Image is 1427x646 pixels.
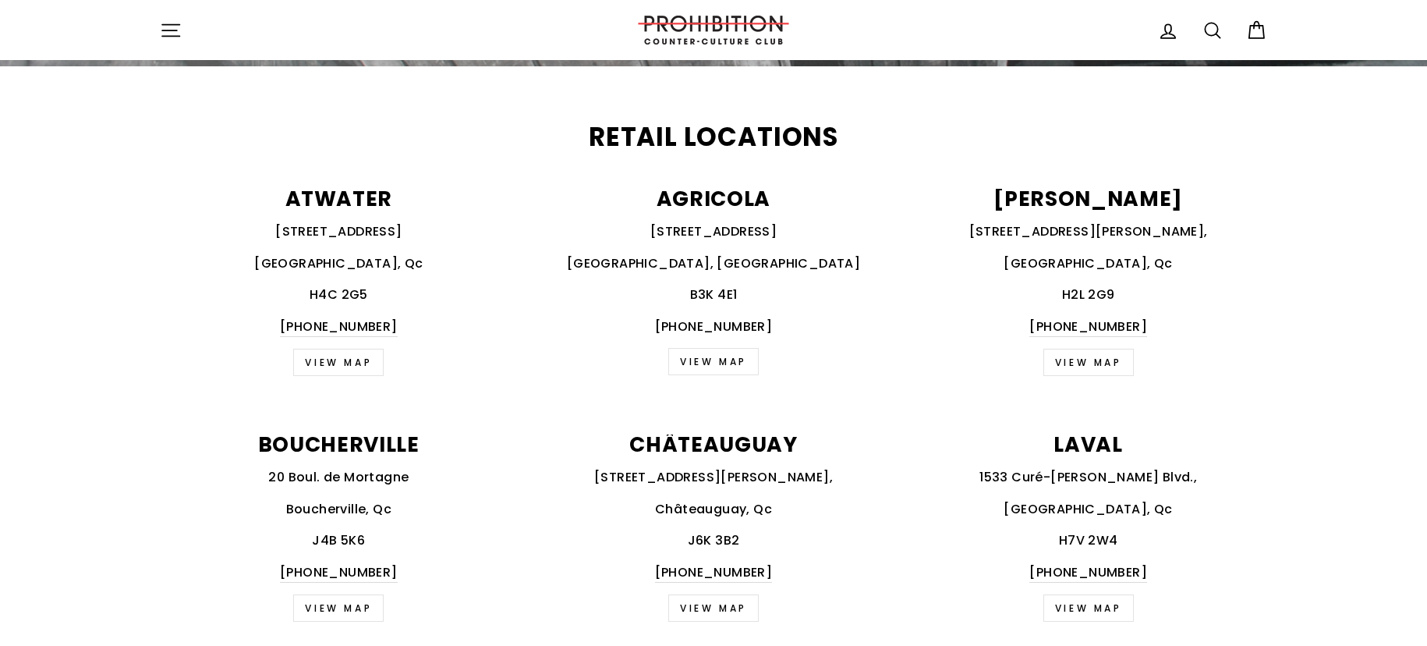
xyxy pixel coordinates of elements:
p: [STREET_ADDRESS][PERSON_NAME], [909,222,1267,242]
p: [PHONE_NUMBER] [535,317,893,337]
a: VIEW MAP [293,349,384,376]
p: B3K 4E1 [535,285,893,305]
a: view map [668,595,759,622]
a: [PHONE_NUMBER] [280,563,398,584]
p: CHÂTEAUGUAY [535,435,893,456]
a: [PHONE_NUMBER] [1029,317,1147,338]
a: [PHONE_NUMBER] [655,563,773,584]
p: J4B 5K6 [160,531,518,551]
a: view map [1043,349,1134,376]
p: AGRICOLA [535,189,893,210]
p: BOUCHERVILLE [160,435,518,456]
p: [STREET_ADDRESS][PERSON_NAME], [535,467,893,488]
p: Châteauguay, Qc [535,499,893,520]
p: 20 Boul. de Mortagne [160,467,518,488]
p: [GEOGRAPHIC_DATA], Qc [909,254,1267,274]
p: [STREET_ADDRESS] [160,222,518,242]
p: [PERSON_NAME] [909,189,1267,210]
img: PROHIBITION COUNTER-CULTURE CLUB [636,16,791,44]
p: [STREET_ADDRESS] [535,222,893,242]
a: VIEW MAP [668,348,759,375]
p: J6K 3B2 [535,531,893,551]
p: [GEOGRAPHIC_DATA], Qc [909,499,1267,520]
p: H2L 2G9 [909,285,1267,305]
p: [GEOGRAPHIC_DATA], Qc [160,254,518,274]
p: H4C 2G5 [160,285,518,305]
p: 1533 Curé-[PERSON_NAME] Blvd., [909,467,1267,488]
p: LAVAL [909,435,1267,456]
p: ATWATER [160,189,518,210]
p: Boucherville, Qc [160,499,518,520]
p: [GEOGRAPHIC_DATA], [GEOGRAPHIC_DATA] [535,254,893,274]
a: [PHONE_NUMBER] [1029,563,1147,584]
a: view map [1043,595,1134,622]
a: [PHONE_NUMBER] [280,317,398,338]
h2: Retail Locations [160,125,1267,151]
a: view map [293,595,384,622]
p: H7V 2W4 [909,531,1267,551]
